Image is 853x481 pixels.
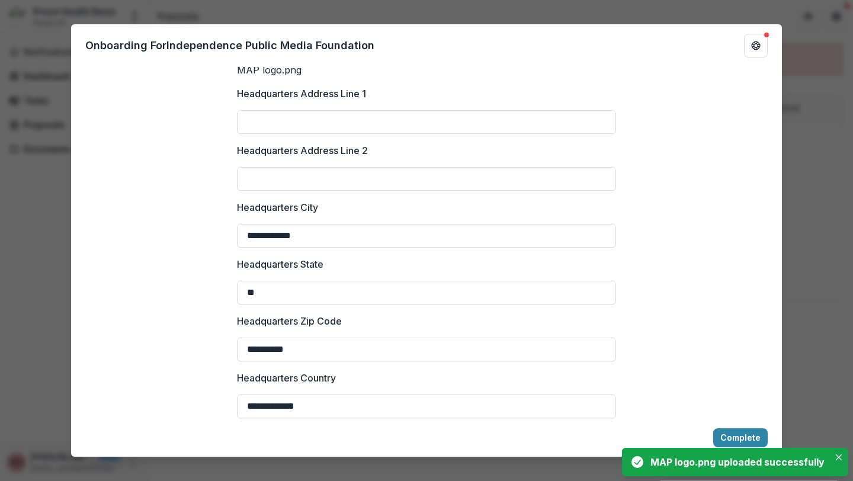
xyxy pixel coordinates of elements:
[237,257,323,271] p: Headquarters State
[237,64,302,76] span: MAP logo.png
[237,371,336,385] p: Headquarters Country
[832,450,846,464] button: Close
[744,34,768,57] button: Get Help
[237,314,342,328] p: Headquarters Zip Code
[85,37,374,53] p: Onboarding For Independence Public Media Foundation
[237,200,318,214] p: Headquarters City
[237,86,366,101] p: Headquarters Address Line 1
[237,143,368,158] p: Headquarters Address Line 2
[713,428,768,447] button: Complete
[650,455,825,469] div: MAP logo.png uploaded successfully
[617,443,853,481] div: Notifications-bottom-right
